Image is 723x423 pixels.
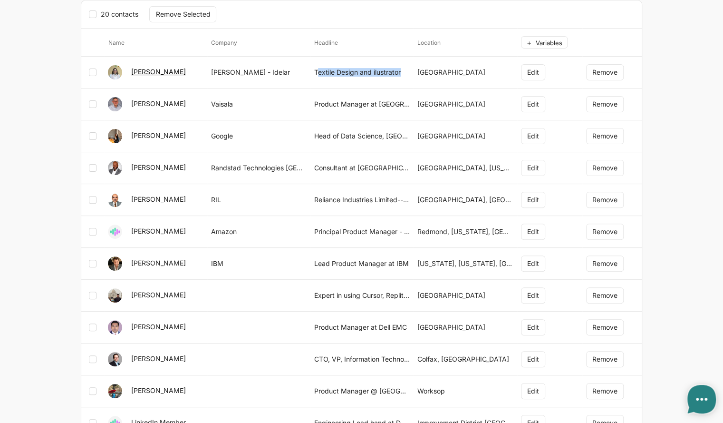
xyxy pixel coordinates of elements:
a: [PERSON_NAME] [131,163,185,171]
td: Consultant at [GEOGRAPHIC_DATA] Technologies US [310,152,414,184]
button: Remove [586,287,624,304]
td: IBM [207,248,310,280]
button: Remove [586,383,624,399]
td: [GEOGRAPHIC_DATA] [414,312,517,344]
td: Worksop [414,375,517,407]
button: Edit [521,64,545,80]
a: [PERSON_NAME] [131,386,185,394]
td: [GEOGRAPHIC_DATA] [414,89,517,120]
td: Colfax, [GEOGRAPHIC_DATA] [414,344,517,375]
a: [PERSON_NAME] [131,195,185,203]
td: CTO, VP, Information Technology, Business Systems Solutions at [GEOGRAPHIC_DATA] Guaranty, Inc. [310,344,414,375]
a: [PERSON_NAME] [131,354,185,363]
th: headline [310,29,414,57]
td: [GEOGRAPHIC_DATA] [414,57,517,89]
td: [GEOGRAPHIC_DATA] [414,280,517,312]
button: Remove [586,64,624,80]
td: Amazon [207,216,310,248]
td: Lead Product Manager at IBM [310,248,414,280]
td: Product Manager at [GEOGRAPHIC_DATA] [310,89,414,120]
button: Remove [586,351,624,367]
button: Edit [521,192,545,208]
a: [PERSON_NAME] [131,227,185,235]
td: Randstad Technologies [GEOGRAPHIC_DATA] [207,152,310,184]
a: [PERSON_NAME] [131,68,185,76]
a: [PERSON_NAME] [131,259,185,267]
td: Reliance Industries Limited--Filament Business--Sales | Marketing & Business Development | Busine... [310,184,414,216]
button: Edit [521,287,545,304]
td: Product Manager at Dell EMC [310,312,414,344]
td: Vaisala [207,89,310,120]
td: Principal Product Manager - Tech at Amazon [310,216,414,248]
th: name [104,29,207,57]
td: Textile Design and ilustrator [310,57,414,89]
td: [GEOGRAPHIC_DATA], [GEOGRAPHIC_DATA] [414,184,517,216]
button: Remove [586,319,624,335]
button: Edit [521,128,545,144]
a: [PERSON_NAME] [131,291,185,299]
button: Remove [586,256,624,272]
button: Remove [586,96,624,112]
td: Expert in using Cursor, Replit, Kiro, V0, Bolt, Base44, ChatGpt, [PERSON_NAME], Gemini, Lovable, ... [310,280,414,312]
td: Head of Data Science, [GEOGRAPHIC_DATA] [310,120,414,152]
button: Edit [521,383,545,399]
button: Remove [586,128,624,144]
button: Edit [521,160,545,176]
td: [GEOGRAPHIC_DATA] [414,120,517,152]
td: [GEOGRAPHIC_DATA], [US_STATE], [GEOGRAPHIC_DATA] [414,152,517,184]
button: Edit [521,256,545,272]
td: Google [207,120,310,152]
td: [PERSON_NAME] - Idelar [207,57,310,89]
button: Remove Selected [149,6,216,22]
button: Edit [521,319,545,335]
a: [PERSON_NAME] [131,323,185,331]
td: RIL [207,184,310,216]
td: Product Manager @ [GEOGRAPHIC_DATA] | Leading SAP Finance Roadmap [310,375,414,407]
td: Redmond, [US_STATE], [GEOGRAPHIC_DATA] [414,216,517,248]
button: Remove [586,160,624,176]
button: Edit [521,351,545,367]
a: [PERSON_NAME] [131,131,185,139]
span: Variables [536,39,562,47]
button: Remove [586,224,624,240]
a: [PERSON_NAME] [131,99,185,108]
button: Edit [521,224,545,240]
th: location [414,29,517,57]
button: Variables [521,36,568,49]
label: 20 contacts [89,8,144,20]
td: [US_STATE], [US_STATE], [GEOGRAPHIC_DATA] [414,248,517,280]
th: company [207,29,310,57]
button: Edit [521,96,545,112]
button: Remove [586,192,624,208]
